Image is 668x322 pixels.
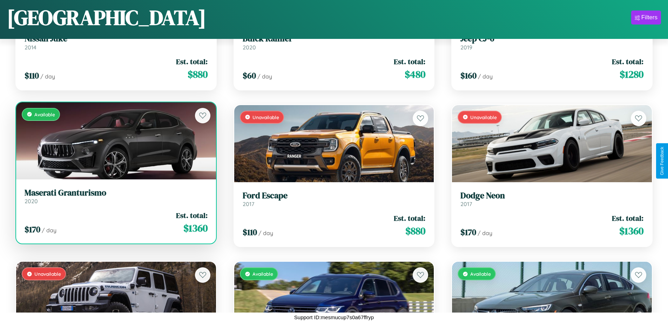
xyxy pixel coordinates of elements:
span: / day [40,73,55,80]
button: Filters [631,11,661,25]
h3: Buick Rainier [243,34,426,44]
a: Dodge Neon2017 [460,191,643,208]
span: 2017 [460,200,472,207]
span: $ 170 [25,224,40,235]
span: $ 1360 [183,221,208,235]
span: $ 1360 [619,224,643,238]
h3: Jeep CJ-6 [460,34,643,44]
span: Available [252,271,273,277]
span: / day [257,73,272,80]
h3: Maserati Granturismo [25,188,208,198]
a: Nissan Juke2014 [25,34,208,51]
h1: [GEOGRAPHIC_DATA] [7,3,206,32]
span: $ 1280 [620,67,643,81]
span: 2017 [243,200,254,207]
a: Ford Escape2017 [243,191,426,208]
span: Unavailable [470,114,497,120]
span: Est. total: [394,213,425,223]
span: $ 880 [405,224,425,238]
span: / day [42,227,56,234]
span: 2019 [460,44,472,51]
span: Est. total: [612,56,643,67]
a: Jeep CJ-62019 [460,34,643,51]
span: $ 170 [460,226,476,238]
span: Unavailable [252,114,279,120]
span: $ 160 [460,70,477,81]
span: 2014 [25,44,36,51]
span: Est. total: [176,210,208,220]
span: $ 110 [243,226,257,238]
h3: Dodge Neon [460,191,643,201]
span: $ 60 [243,70,256,81]
a: Buick Rainier2020 [243,34,426,51]
h3: Nissan Juke [25,34,208,44]
h3: Ford Escape [243,191,426,201]
span: / day [478,73,493,80]
span: 2020 [25,198,38,205]
div: Give Feedback [660,147,664,175]
span: Est. total: [394,56,425,67]
span: $ 110 [25,70,39,81]
span: Available [470,271,491,277]
p: Support ID: mesmucup7s0a67ffryp [294,313,374,322]
span: Unavailable [34,271,61,277]
span: Est. total: [176,56,208,67]
span: / day [478,229,492,237]
span: / day [258,229,273,237]
span: $ 480 [405,67,425,81]
span: Est. total: [612,213,643,223]
div: Filters [641,14,657,21]
span: $ 880 [188,67,208,81]
span: Available [34,111,55,117]
span: 2020 [243,44,256,51]
a: Maserati Granturismo2020 [25,188,208,205]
